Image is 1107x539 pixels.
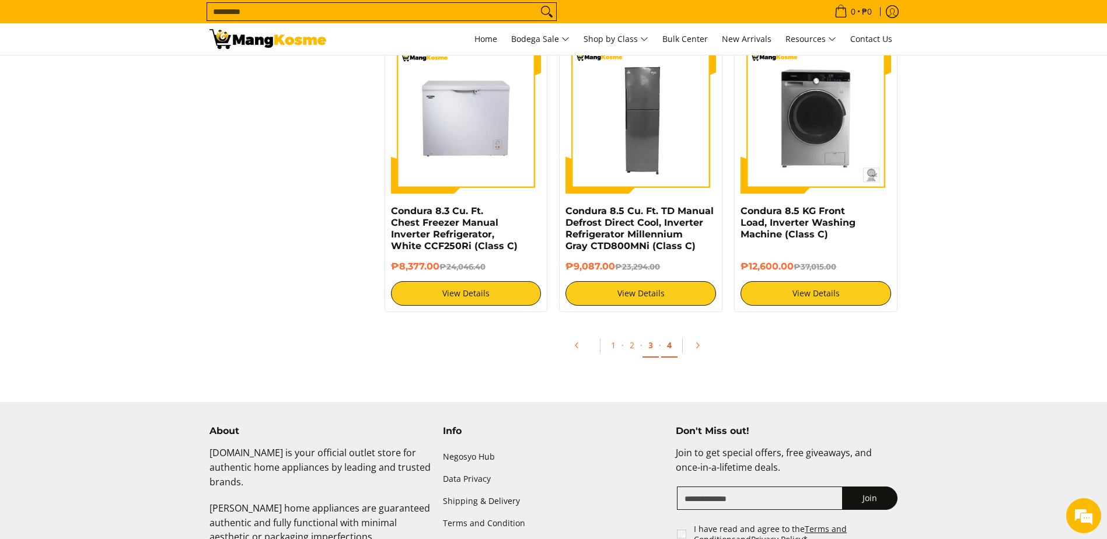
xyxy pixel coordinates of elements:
[209,446,431,501] p: [DOMAIN_NAME] is your official outlet store for authentic home appliances by leading and trusted ...
[785,32,836,47] span: Resources
[537,3,556,20] button: Search
[640,339,642,351] span: ·
[209,29,326,49] img: Class C Home &amp; Business Appliances: Up to 70% Off l Mang Kosme | Page 3
[741,261,891,272] h6: ₱12,600.00
[61,65,196,80] div: Chat with us now
[565,205,714,251] a: Condura 8.5 Cu. Ft. TD Manual Defrost Direct Cool, Inverter Refrigerator Millennium Gray CTD800MN...
[439,262,486,271] del: ₱24,046.40
[605,334,621,356] a: 1
[716,23,777,55] a: New Arrivals
[443,425,665,437] h4: Info
[615,262,660,271] del: ₱23,294.00
[656,23,714,55] a: Bulk Center
[831,5,875,18] span: •
[565,281,716,306] a: View Details
[659,339,661,351] span: ·
[860,8,874,16] span: ₱0
[722,33,771,44] span: New Arrivals
[624,334,640,356] a: 2
[794,262,836,271] del: ₱37,015.00
[676,446,898,487] p: Join to get special offers, free giveaways, and once-in-a-lifetime deals.
[391,205,518,251] a: Condura 8.3 Cu. Ft. Chest Freezer Manual Inverter Refrigerator, White CCF250Ri (Class C)
[6,318,222,359] textarea: Type your message and hit 'Enter'
[741,281,891,306] a: View Details
[511,32,570,47] span: Bodega Sale
[443,446,665,468] a: Negosyo Hub
[505,23,575,55] a: Bodega Sale
[443,513,665,535] a: Terms and Condition
[391,45,542,192] img: Condura 8.3 Cu. Ft. Chest Freezer Manual Inverter Refrigerator, White CCF250Ri (Class C)
[565,261,716,272] h6: ₱9,087.00
[621,339,624,351] span: ·
[379,330,904,367] ul: Pagination
[443,468,665,491] a: Data Privacy
[676,425,898,437] h4: Don't Miss out!
[391,281,542,306] a: View Details
[584,32,648,47] span: Shop by Class
[68,147,161,265] span: We're online!
[741,205,855,240] a: Condura 8.5 KG Front Load, Inverter Washing Machine (Class C)
[443,491,665,513] a: Shipping & Delivery
[469,23,503,55] a: Home
[780,23,842,55] a: Resources
[850,33,892,44] span: Contact Us
[191,6,219,34] div: Minimize live chat window
[842,487,898,510] button: Join
[474,33,497,44] span: Home
[741,43,891,194] img: Condura 8.5 KG Front Load, Inverter Washing Machine (Class C)
[849,8,857,16] span: 0
[391,261,542,272] h6: ₱8,377.00
[209,425,431,437] h4: About
[338,23,898,55] nav: Main Menu
[844,23,898,55] a: Contact Us
[642,334,659,358] a: 3
[565,43,716,194] img: Condura 8.5 Cu. Ft. TD Manual Defrost Direct Cool, Inverter Refrigerator Millennium Gray CTD800MN...
[578,23,654,55] a: Shop by Class
[661,334,678,358] a: 4
[662,33,708,44] span: Bulk Center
